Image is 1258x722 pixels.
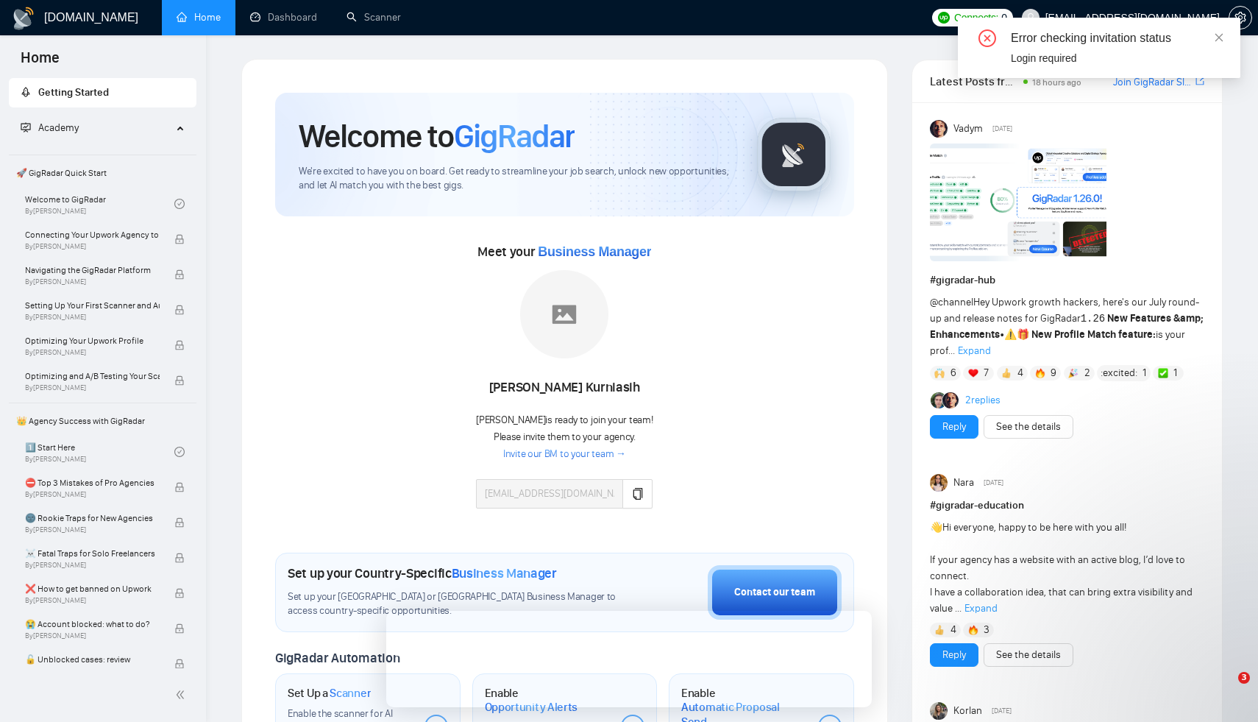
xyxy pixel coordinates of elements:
[930,415,978,439] button: Reply
[538,244,651,259] span: Business Manager
[299,116,575,156] h1: Welcome to
[1035,368,1045,378] img: 🔥
[9,78,196,107] li: Getting Started
[930,474,948,492] img: Nara
[21,122,31,132] span: fund-projection-screen
[25,313,160,322] span: By [PERSON_NAME]
[485,700,578,715] span: Opportunity Alerts
[930,120,948,138] img: Vadym
[330,686,371,701] span: Scanner
[992,704,1012,718] span: [DATE]
[953,475,974,491] span: Nara
[38,86,109,99] span: Getting Started
[174,517,185,528] span: lock
[288,590,620,618] span: Set up your [GEOGRAPHIC_DATA] or [GEOGRAPHIC_DATA] Business Manager to access country-specific op...
[477,244,651,260] span: Meet your
[1017,366,1023,381] span: 4
[25,383,160,392] span: By [PERSON_NAME]
[1208,672,1243,707] iframe: Intercom live chat
[950,623,956,637] span: 4
[25,667,160,676] span: By [PERSON_NAME]
[1214,32,1224,43] span: close
[174,447,185,457] span: check-circle
[25,227,160,242] span: Connecting Your Upwork Agency to GigRadar
[347,11,401,24] a: searchScanner
[950,366,956,381] span: 6
[174,269,185,280] span: lock
[25,631,160,640] span: By [PERSON_NAME]
[9,47,71,78] span: Home
[953,703,982,719] span: Korlan
[25,511,160,525] span: 🌚 Rookie Traps for New Agencies
[174,659,185,669] span: lock
[632,488,644,500] span: copy
[21,121,79,134] span: Academy
[1229,12,1251,24] span: setting
[174,482,185,492] span: lock
[25,242,160,251] span: By [PERSON_NAME]
[175,687,190,702] span: double-left
[250,11,317,24] a: dashboardDashboard
[21,87,31,97] span: rocket
[174,553,185,563] span: lock
[288,565,557,581] h1: Set up your Country-Specific
[25,561,160,570] span: By [PERSON_NAME]
[942,647,966,663] a: Reply
[930,296,973,308] span: @channel
[757,118,831,191] img: gigradar-logo.png
[930,272,1204,289] h1: # gigradar-hub
[1001,368,1012,378] img: 👍
[25,652,160,667] span: 🔓 Unblocked cases: review
[965,393,1001,408] a: 2replies
[968,368,978,378] img: ❤️
[174,375,185,386] span: lock
[1229,6,1252,29] button: setting
[984,476,1003,489] span: [DATE]
[934,368,945,378] img: 🙌
[1017,328,1029,341] span: 🎁
[174,199,185,209] span: check-circle
[930,72,1019,91] span: Latest Posts from the GigRadar Community
[25,525,160,534] span: By [PERSON_NAME]
[25,263,160,277] span: Navigating the GigRadar Platform
[174,340,185,350] span: lock
[964,602,998,615] span: Expand
[1011,29,1223,47] div: Error checking invitation status
[25,188,174,220] a: Welcome to GigRadarBy[PERSON_NAME]
[1026,13,1036,23] span: user
[1238,672,1250,684] span: 3
[1068,368,1078,378] img: 🎉
[996,419,1061,435] a: See the details
[25,333,160,348] span: Optimizing Your Upwork Profile
[978,29,996,47] span: close-circle
[1173,366,1177,381] span: 1
[25,581,160,596] span: ❌ How to get banned on Upwork
[25,436,174,468] a: 1️⃣ Start HereBy[PERSON_NAME]
[934,625,945,635] img: 👍
[12,7,35,30] img: logo
[25,546,160,561] span: ☠️ Fatal Traps for Solo Freelancers
[1011,50,1223,66] div: Login required
[174,588,185,598] span: lock
[953,121,983,137] span: Vadym
[734,584,815,601] div: Contact our team
[10,406,195,436] span: 👑 Agency Success with GigRadar
[177,11,221,24] a: homeHome
[930,521,1193,615] span: Hi everyone, happy to be here with you all! If your agency has a website with an active blog, I’d...
[954,10,998,26] span: Connects:
[1229,12,1252,24] a: setting
[938,12,950,24] img: upwork-logo.png
[25,369,160,383] span: Optimizing and A/B Testing Your Scanner for Better Results
[930,521,942,534] span: 👋
[476,414,653,426] span: [PERSON_NAME] is ready to join your team!
[1001,10,1007,26] span: 0
[452,565,557,581] span: Business Manager
[174,234,185,244] span: lock
[992,122,1012,135] span: [DATE]
[984,415,1073,439] button: See the details
[476,375,653,400] div: [PERSON_NAME] Kurniasih
[931,392,947,408] img: Alex B
[25,490,160,499] span: By [PERSON_NAME]
[930,702,948,720] img: Korlan
[708,565,842,620] button: Contact our team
